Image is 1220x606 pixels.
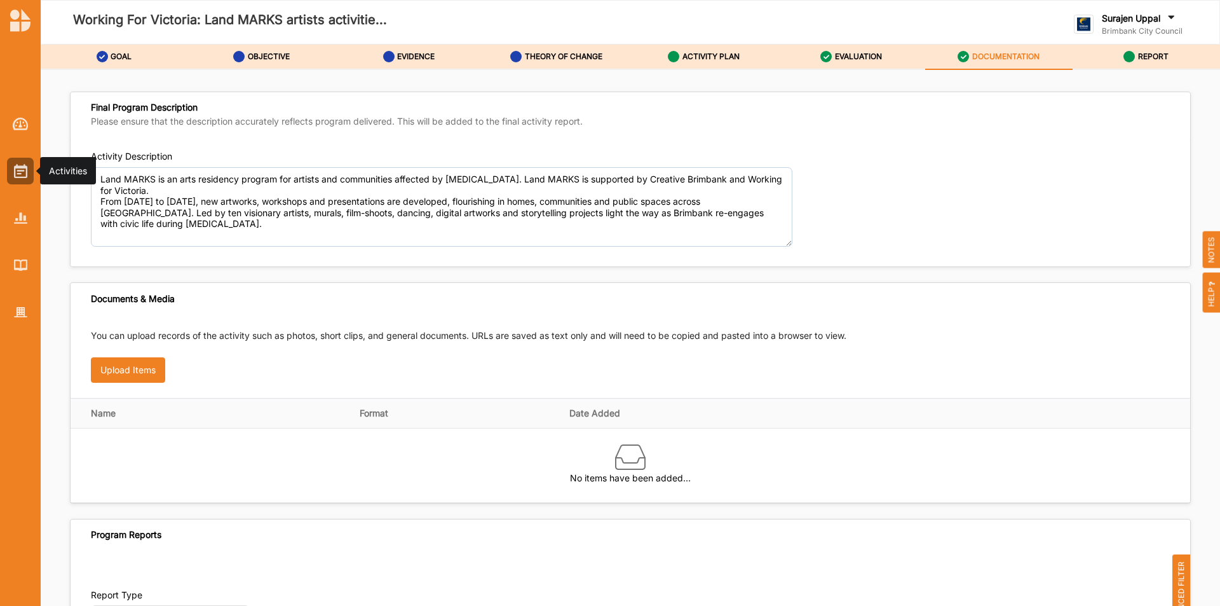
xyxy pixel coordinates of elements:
[14,259,27,270] img: Library
[91,329,1170,342] p: You can upload records of the activity such as photos, short clips, and general documents. URLs a...
[1138,52,1169,62] label: REPORT
[14,212,27,223] img: Reports
[91,150,172,163] div: Activity Description
[49,165,87,177] div: Activities
[570,472,691,484] label: No items have been added…
[91,293,175,305] div: Documents & Media
[351,399,560,429] th: Format
[560,399,770,429] th: Date Added
[972,52,1040,62] label: DOCUMENTATION
[13,118,29,130] img: Dashboard
[7,158,34,184] a: Activities
[525,52,602,62] label: THEORY OF CHANGE
[111,52,132,62] label: GOAL
[14,164,27,178] img: Activities
[1102,26,1183,36] label: Brimbank City Council
[71,399,351,429] th: Name
[682,52,740,62] label: ACTIVITY PLAN
[91,167,792,247] textarea: Land MARKS is an arts residency program for artists and communities affected by [MEDICAL_DATA]. L...
[91,529,161,541] label: Program Reports
[91,102,583,129] div: Final Program Description
[615,442,646,472] img: box
[91,116,583,127] label: Please ensure that the description accurately reflects program delivered. This will be added to t...
[91,589,250,601] label: Report Type
[835,52,882,62] label: EVALUATION
[397,52,435,62] label: EVIDENCE
[10,9,30,32] img: logo
[7,299,34,326] a: Organisation
[7,252,34,279] a: Library
[7,111,34,137] a: Dashboard
[7,205,34,231] a: Reports
[248,52,290,62] label: OBJECTIVE
[91,357,165,383] button: Upload Items
[1074,15,1094,34] img: logo
[73,10,387,31] label: Working For Victoria: Land MARKS artists activitie...
[14,307,27,318] img: Organisation
[1102,13,1160,24] label: Surajen Uppal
